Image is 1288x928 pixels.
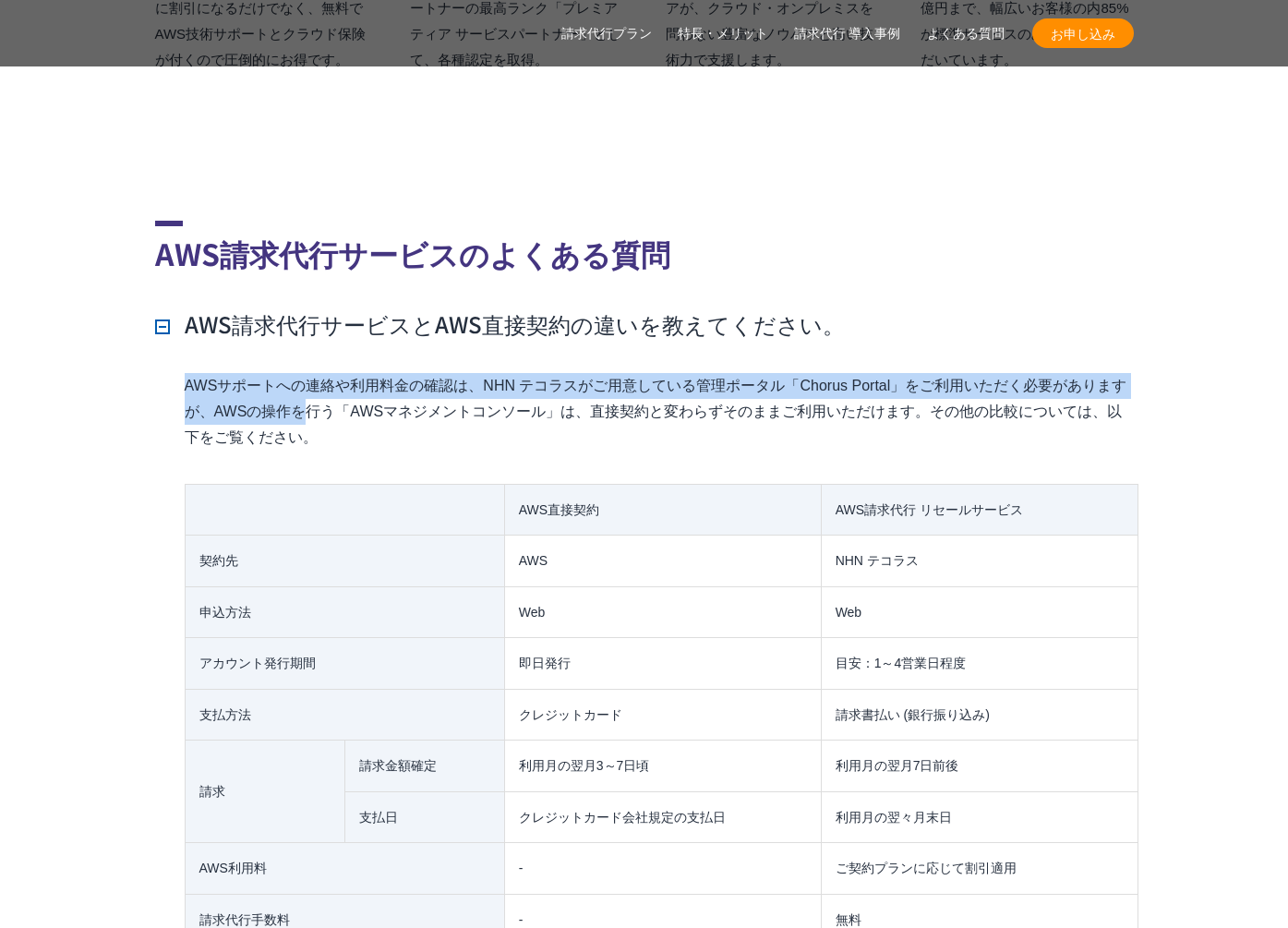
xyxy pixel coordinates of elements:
[504,791,821,843] td: クレジットカード会社規定の支払日
[344,791,504,843] td: 支払日
[821,741,1138,792] td: 利用月の翌月7日前後
[504,741,821,792] td: 利用月の翌月3～7日頃
[821,638,1138,690] td: 目安：1～4営業日程度
[821,689,1138,741] td: 請求書払い (銀行振り込み)
[927,24,1005,43] a: よくある質問
[821,791,1138,843] td: 利用月の翌々月末日
[504,536,821,587] td: AWS
[185,536,504,587] td: 契約先
[185,586,504,638] td: 申込方法
[185,638,504,690] td: アカウント発行期間
[504,689,821,741] td: クレジットカード
[821,536,1138,587] td: NHN テコラス
[504,484,821,536] td: AWS直接契約
[185,843,504,895] td: AWS利用料
[155,221,1134,275] h2: AWS請求代行サービスのよくある質問
[504,586,821,638] td: Web
[1032,18,1134,48] a: お申し込み
[1032,24,1134,43] span: お申し込み
[821,484,1138,536] td: AWS請求代行 リセールサービス
[678,24,768,43] a: 特長・メリット
[185,689,504,741] td: 支払方法
[794,24,901,43] a: 請求代行 導入事例
[561,24,652,43] a: 請求代行プラン
[155,308,845,340] h3: AWS請求代行サービスとAWS直接契約の違いを教えてください。
[185,373,1134,451] p: AWSサポートへの連絡や利用料金の確認は、NHN テコラスがご用意している管理ポータル「Chorus Portal」をご利用いただく必要がありますが、AWSの操作を行う「AWSマネジメントコンソ...
[504,843,821,895] td: -
[185,741,344,843] td: 請求
[821,586,1138,638] td: Web
[344,741,504,792] td: 請求金額確定
[504,638,821,690] td: 即日発行
[821,843,1138,895] td: ご契約プランに応じて割引適用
